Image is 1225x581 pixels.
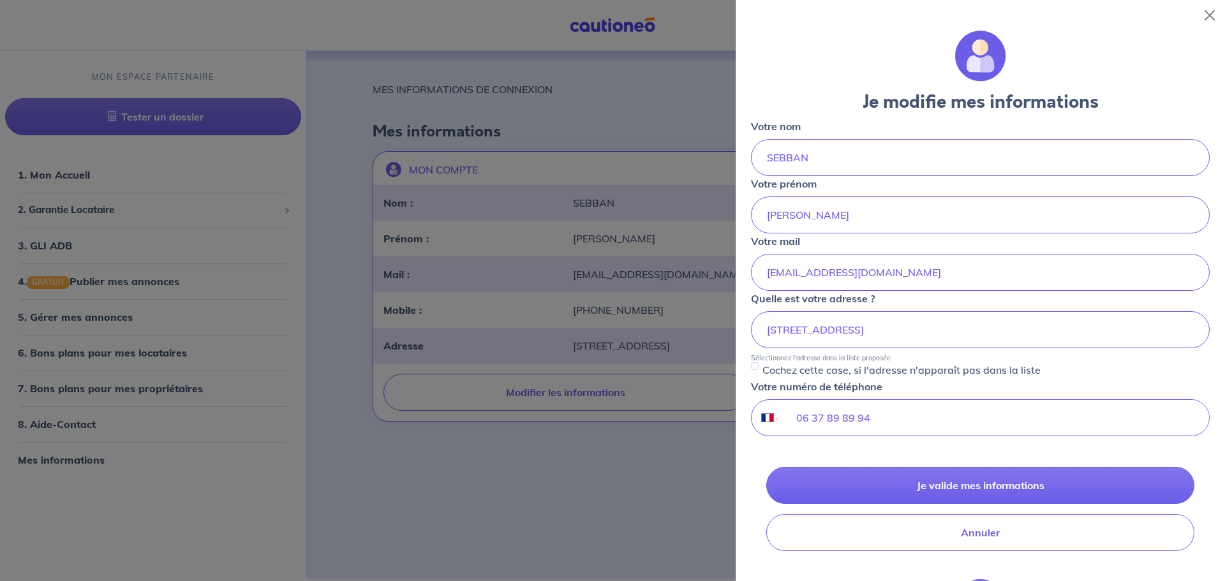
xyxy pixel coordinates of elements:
[751,196,1210,233] input: John
[955,31,1006,82] img: illu_account.svg
[781,400,1209,436] input: 06 34 34 34 34
[751,311,1210,348] input: 11 rue de la liberté 75000 Paris
[751,233,800,249] p: Votre mail
[751,254,1210,291] input: mail@mail.com
[751,119,801,134] p: Votre nom
[751,353,891,362] p: Sélectionnez l'adresse dans la liste proposée
[751,379,882,394] p: Votre numéro de téléphone
[762,362,1041,378] p: Cochez cette case, si l'adresse n'apparaît pas dans la liste
[751,291,875,306] p: Quelle est votre adresse ?
[751,176,817,191] p: Votre prénom
[766,467,1194,504] button: Je valide mes informations
[751,92,1210,114] h3: Je modifie mes informations
[766,514,1194,551] button: Annuler
[1199,5,1220,26] button: Close
[751,139,1210,176] input: Doe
